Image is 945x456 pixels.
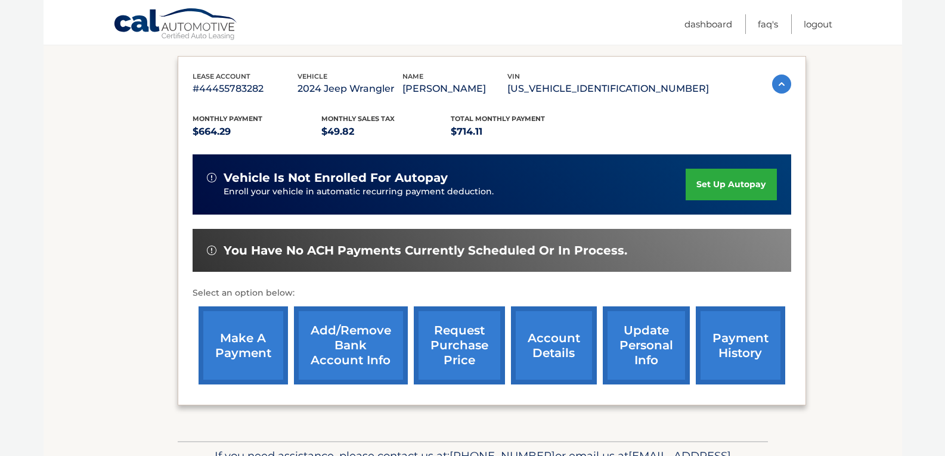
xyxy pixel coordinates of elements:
[451,114,545,123] span: Total Monthly Payment
[193,123,322,140] p: $664.29
[772,75,791,94] img: accordion-active.svg
[402,80,507,97] p: [PERSON_NAME]
[758,14,778,34] a: FAQ's
[193,72,250,80] span: lease account
[113,8,238,42] a: Cal Automotive
[193,114,262,123] span: Monthly Payment
[298,80,402,97] p: 2024 Jeep Wrangler
[207,246,216,255] img: alert-white.svg
[199,306,288,384] a: make a payment
[402,72,423,80] span: name
[193,286,791,300] p: Select an option below:
[321,114,395,123] span: Monthly sales Tax
[603,306,690,384] a: update personal info
[507,72,520,80] span: vin
[696,306,785,384] a: payment history
[684,14,732,34] a: Dashboard
[207,173,216,182] img: alert-white.svg
[451,123,580,140] p: $714.11
[224,185,686,198] p: Enroll your vehicle in automatic recurring payment deduction.
[414,306,505,384] a: request purchase price
[294,306,408,384] a: Add/Remove bank account info
[511,306,597,384] a: account details
[507,80,709,97] p: [US_VEHICLE_IDENTIFICATION_NUMBER]
[804,14,832,34] a: Logout
[224,170,448,185] span: vehicle is not enrolled for autopay
[686,169,776,200] a: set up autopay
[193,80,298,97] p: #44455783282
[321,123,451,140] p: $49.82
[298,72,327,80] span: vehicle
[224,243,627,258] span: You have no ACH payments currently scheduled or in process.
